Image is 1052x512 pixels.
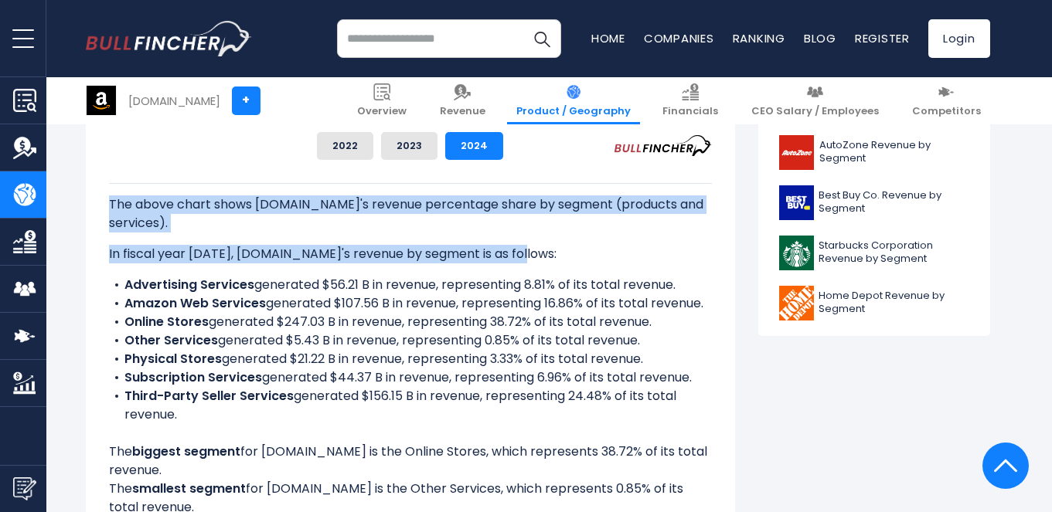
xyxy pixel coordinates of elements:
a: Starbucks Corporation Revenue by Segment [770,232,979,274]
span: Revenue [440,105,485,118]
p: In fiscal year [DATE], [DOMAIN_NAME]'s revenue by segment is as follows: [109,245,712,263]
span: Best Buy Co. Revenue by Segment [819,189,969,215]
button: Search [523,19,561,58]
a: Product / Geography [507,77,640,124]
a: + [232,86,260,115]
a: Competitors [903,77,990,124]
a: Ranking [733,30,785,46]
li: generated $156.15 B in revenue, representing 24.48% of its total revenue. [109,387,712,424]
span: Competitors [912,105,981,118]
a: Home Depot Revenue by Segment [770,282,979,324]
b: Subscription Services [124,368,262,386]
a: Register [855,30,910,46]
li: generated $5.43 B in revenue, representing 0.85% of its total revenue. [109,331,712,350]
span: CEO Salary / Employees [751,105,879,118]
b: biggest segment [132,442,240,460]
a: Overview [348,77,416,124]
button: 2022 [317,132,373,160]
span: Home Depot Revenue by Segment [819,290,969,316]
li: generated $56.21 B in revenue, representing 8.81% of its total revenue. [109,276,712,294]
img: AMZN logo [87,86,116,115]
a: Login [928,19,990,58]
span: Starbucks Corporation Revenue by Segment [819,239,969,266]
b: Advertising Services [124,276,254,293]
a: Financials [653,77,727,124]
li: generated $247.03 B in revenue, representing 38.72% of its total revenue. [109,313,712,331]
img: HD logo [779,286,814,320]
li: generated $21.22 B in revenue, representing 3.33% of its total revenue. [109,350,712,368]
b: Third-Party Seller Services [124,387,294,405]
img: AZO logo [779,135,815,170]
li: generated $44.37 B in revenue, representing 6.96% of its total revenue. [109,368,712,387]
b: Physical Stores [124,350,222,368]
a: Blog [804,30,836,46]
img: SBUX logo [779,236,814,270]
a: Revenue [431,77,495,124]
b: Amazon Web Services [124,294,266,312]
img: bullfincher logo [86,21,252,56]
button: 2023 [381,132,437,160]
span: Overview [357,105,407,118]
button: 2024 [445,132,503,160]
a: Best Buy Co. Revenue by Segment [770,181,979,224]
a: Go to homepage [86,21,252,56]
b: Other Services [124,331,218,349]
a: AutoZone Revenue by Segment [770,131,979,174]
li: generated $107.56 B in revenue, representing 16.86% of its total revenue. [109,294,712,313]
a: Home [591,30,625,46]
span: Product / Geography [516,105,631,118]
a: CEO Salary / Employees [742,77,888,124]
p: The above chart shows [DOMAIN_NAME]'s revenue percentage share by segment (products and services). [109,195,712,232]
div: [DOMAIN_NAME] [128,92,220,110]
span: Financials [662,105,718,118]
b: Online Stores [124,313,209,331]
a: Companies [644,30,714,46]
b: smallest segment [132,480,246,497]
img: BBY logo [779,185,814,220]
span: AutoZone Revenue by Segment [819,139,969,165]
